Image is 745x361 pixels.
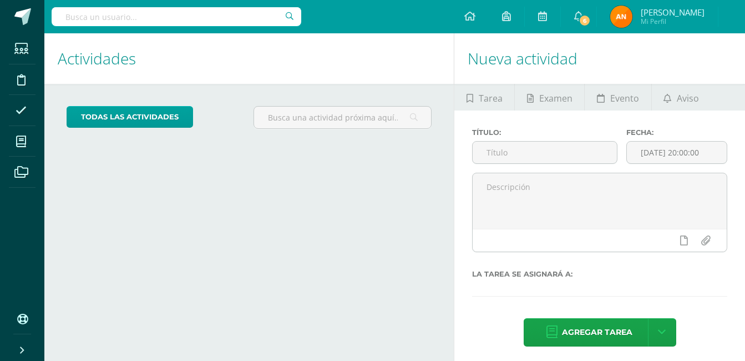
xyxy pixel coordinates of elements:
[585,84,651,111] a: Evento
[539,85,572,112] span: Examen
[641,17,705,26] span: Mi Perfil
[468,33,732,84] h1: Nueva actividad
[472,270,727,278] label: La tarea se asignará a:
[579,14,591,27] span: 6
[58,33,440,84] h1: Actividades
[641,7,705,18] span: [PERSON_NAME]
[562,319,632,346] span: Agregar tarea
[627,142,727,163] input: Fecha de entrega
[610,6,632,28] img: 74393270dca1c0af0281d66d2abe8ddd.png
[677,85,699,112] span: Aviso
[626,128,727,137] label: Fecha:
[472,128,617,137] label: Título:
[652,84,711,111] a: Aviso
[515,84,584,111] a: Examen
[67,106,193,128] a: todas las Actividades
[610,85,639,112] span: Evento
[454,84,514,111] a: Tarea
[52,7,301,26] input: Busca un usuario...
[479,85,503,112] span: Tarea
[473,142,617,163] input: Título
[254,107,431,128] input: Busca una actividad próxima aquí...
